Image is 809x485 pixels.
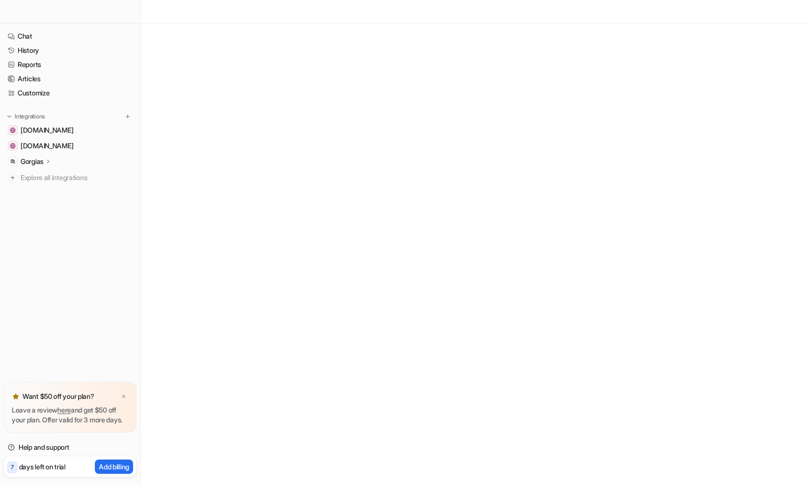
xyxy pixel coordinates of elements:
[19,462,66,472] p: days left on trial
[10,159,16,164] img: Gorgias
[4,112,48,121] button: Integrations
[95,460,133,474] button: Add billing
[4,72,136,86] a: Articles
[21,141,73,151] span: [DOMAIN_NAME]
[4,29,136,43] a: Chat
[21,170,133,185] span: Explore all integrations
[4,139,136,153] a: sauna.space[DOMAIN_NAME]
[21,125,73,135] span: [DOMAIN_NAME]
[12,393,20,400] img: star
[4,171,136,185] a: Explore all integrations
[12,405,129,425] p: Leave a review and get $50 off your plan. Offer valid for 3 more days.
[4,123,136,137] a: help.sauna.space[DOMAIN_NAME]
[8,173,18,183] img: explore all integrations
[57,406,71,414] a: here
[4,44,136,57] a: History
[10,143,16,149] img: sauna.space
[121,393,127,400] img: x
[4,86,136,100] a: Customize
[10,127,16,133] img: help.sauna.space
[11,463,14,472] p: 7
[15,113,45,120] p: Integrations
[4,58,136,71] a: Reports
[4,440,136,454] a: Help and support
[21,157,44,166] p: Gorgias
[99,462,129,472] p: Add billing
[124,113,131,120] img: menu_add.svg
[22,392,94,401] p: Want $50 off your plan?
[6,113,13,120] img: expand menu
